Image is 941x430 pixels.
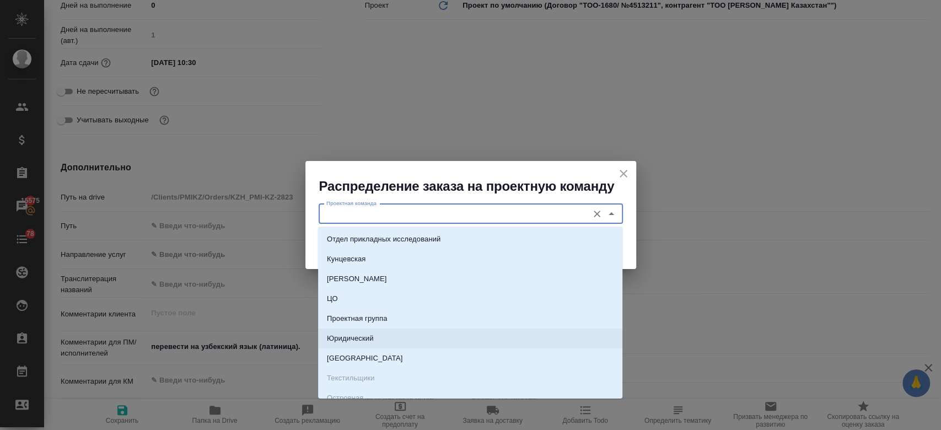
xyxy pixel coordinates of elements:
p: [GEOGRAPHIC_DATA] [327,353,402,364]
p: ЦО [327,293,338,304]
p: Кунцевская [327,254,366,265]
p: [PERSON_NAME] [327,273,387,284]
p: Отдел прикладных исследований [327,234,440,245]
p: Проектная группа [327,313,387,324]
button: Очистить [589,206,605,222]
h2: Распределение заказа на проектную команду [319,178,636,195]
p: Юридический [327,333,374,344]
button: close [615,165,632,182]
button: Close [604,206,619,222]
